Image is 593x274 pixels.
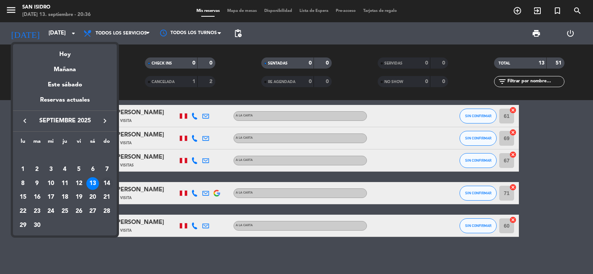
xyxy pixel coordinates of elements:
[100,191,113,204] div: 21
[100,205,113,218] div: 28
[86,163,99,176] div: 6
[30,190,44,204] td: 16 de septiembre de 2025
[86,204,100,218] td: 27 de septiembre de 2025
[31,205,43,218] div: 23
[86,176,100,191] td: 13 de septiembre de 2025
[100,162,114,176] td: 7 de septiembre de 2025
[13,75,117,95] div: Este sábado
[44,205,57,218] div: 24
[13,44,117,59] div: Hoy
[16,162,30,176] td: 1 de septiembre de 2025
[31,219,43,232] div: 30
[86,205,99,218] div: 27
[20,116,29,125] i: keyboard_arrow_left
[58,190,72,204] td: 18 de septiembre de 2025
[73,177,85,190] div: 12
[58,176,72,191] td: 11 de septiembre de 2025
[13,95,117,110] div: Reservas actuales
[16,148,114,162] td: SEP.
[17,205,29,218] div: 22
[13,59,117,75] div: Mañana
[30,162,44,176] td: 2 de septiembre de 2025
[98,116,112,126] button: keyboard_arrow_right
[17,163,29,176] div: 1
[59,205,71,218] div: 25
[44,191,57,204] div: 17
[30,137,44,149] th: martes
[100,137,114,149] th: domingo
[17,219,29,232] div: 29
[73,163,85,176] div: 5
[44,137,58,149] th: miércoles
[86,162,100,176] td: 6 de septiembre de 2025
[58,162,72,176] td: 4 de septiembre de 2025
[30,176,44,191] td: 9 de septiembre de 2025
[59,191,71,204] div: 18
[16,176,30,191] td: 8 de septiembre de 2025
[44,163,57,176] div: 3
[72,137,86,149] th: viernes
[73,205,85,218] div: 26
[44,204,58,218] td: 24 de septiembre de 2025
[17,191,29,204] div: 15
[16,218,30,232] td: 29 de septiembre de 2025
[44,176,58,191] td: 10 de septiembre de 2025
[100,176,114,191] td: 14 de septiembre de 2025
[100,163,113,176] div: 7
[58,137,72,149] th: jueves
[86,177,99,190] div: 13
[31,163,43,176] div: 2
[31,191,43,204] div: 16
[44,177,57,190] div: 10
[59,177,71,190] div: 11
[16,190,30,204] td: 15 de septiembre de 2025
[17,177,29,190] div: 8
[100,204,114,218] td: 28 de septiembre de 2025
[18,116,32,126] button: keyboard_arrow_left
[100,177,113,190] div: 14
[100,190,114,204] td: 21 de septiembre de 2025
[58,204,72,218] td: 25 de septiembre de 2025
[86,190,100,204] td: 20 de septiembre de 2025
[44,162,58,176] td: 3 de septiembre de 2025
[16,204,30,218] td: 22 de septiembre de 2025
[72,204,86,218] td: 26 de septiembre de 2025
[59,163,71,176] div: 4
[16,137,30,149] th: lunes
[73,191,85,204] div: 19
[72,162,86,176] td: 5 de septiembre de 2025
[30,218,44,232] td: 30 de septiembre de 2025
[72,190,86,204] td: 19 de septiembre de 2025
[86,191,99,204] div: 20
[32,116,98,126] span: septiembre 2025
[100,116,109,125] i: keyboard_arrow_right
[44,190,58,204] td: 17 de septiembre de 2025
[86,137,100,149] th: sábado
[31,177,43,190] div: 9
[30,204,44,218] td: 23 de septiembre de 2025
[72,176,86,191] td: 12 de septiembre de 2025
